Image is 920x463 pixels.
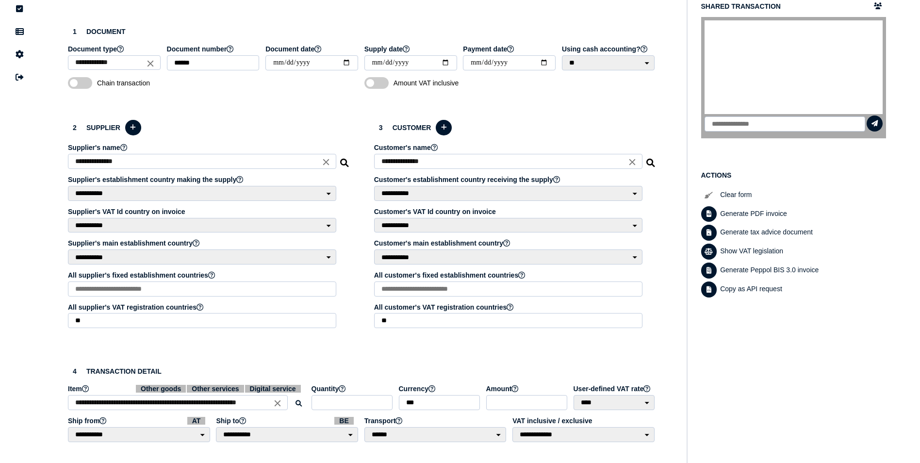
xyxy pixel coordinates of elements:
[364,45,459,53] label: Supply date
[68,364,82,378] div: 4
[68,45,162,53] label: Document type
[627,157,638,167] i: Close
[68,118,350,137] h3: Supplier
[272,397,283,408] i: Close
[68,303,338,311] label: All supplier's VAT registration countries
[68,144,338,151] label: Supplier's name
[374,176,644,183] label: Customer's establishment country receiving the supply
[58,355,666,458] section: Define the item, and answer additional questions
[245,385,301,393] span: Digital service
[265,45,360,53] label: Document date
[145,58,156,68] i: Close
[718,205,886,224] div: Generate PDF invoice
[68,25,82,38] div: 1
[374,239,644,247] label: Customer's main establishment country
[436,120,452,136] button: Add a new customer to the database
[68,25,656,38] h3: Document
[701,2,781,10] h1: Shared transaction
[463,45,557,53] label: Payment date
[68,271,338,279] label: All supplier's fixed establishment countries
[486,385,569,393] label: Amount
[321,157,331,167] i: Close
[374,303,644,311] label: All customer's VAT registration countries
[187,385,244,393] span: Other services
[68,239,338,247] label: Supplier's main establishment country
[68,385,307,393] label: Item
[701,171,887,179] h1: Actions
[9,44,30,65] button: Manage settings
[718,280,886,299] div: Copy as API request
[399,385,481,393] label: Currency
[701,17,887,138] app-chat-window: Shared transaction chat
[9,21,30,42] button: Data manager
[512,417,656,425] label: VAT inclusive / exclusive
[68,45,162,77] app-field: Select a document type
[718,261,886,280] div: Generate Peppol BIS 3.0 invoice
[291,396,307,412] button: Search for an item by HS code or use natural language description
[340,156,350,164] i: Search for a dummy seller
[167,45,261,53] label: Document number
[136,385,186,393] span: Other goods
[68,208,338,215] label: Supplier's VAT Id country on invoice
[574,385,656,393] label: User-defined VAT rate
[216,417,359,425] label: Ship to
[562,45,656,53] label: Using cash accounting?
[394,79,495,87] span: Amount VAT inclusive
[718,223,886,242] div: Generate tax advice document
[374,121,388,134] div: 3
[58,109,360,345] section: Define the seller
[364,417,508,425] label: Transport
[9,67,30,87] button: Sign out
[701,206,717,222] button: Generate pdf
[701,225,717,241] button: Generate tax advice document
[68,417,211,425] label: Ship from
[374,118,656,137] h3: Customer
[97,79,199,87] span: Chain transaction
[718,242,886,261] div: Show VAT legislation
[374,208,644,215] label: Customer's VAT Id country on invoice
[68,364,656,378] h3: Transaction detail
[701,281,717,298] button: Copy data as API request body to clipboard
[374,271,644,279] label: All customer's fixed establishment countries
[125,120,141,136] button: Add a new supplier to the database
[312,385,394,393] label: Quantity
[187,417,206,425] span: AT
[701,244,717,260] button: Show VAT legislation
[374,144,644,151] label: Customer's name
[646,156,656,164] i: Search for a dummy customer
[68,176,338,183] label: Supplier's establishment country making the supply
[334,417,353,425] span: BE
[68,121,82,134] div: 2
